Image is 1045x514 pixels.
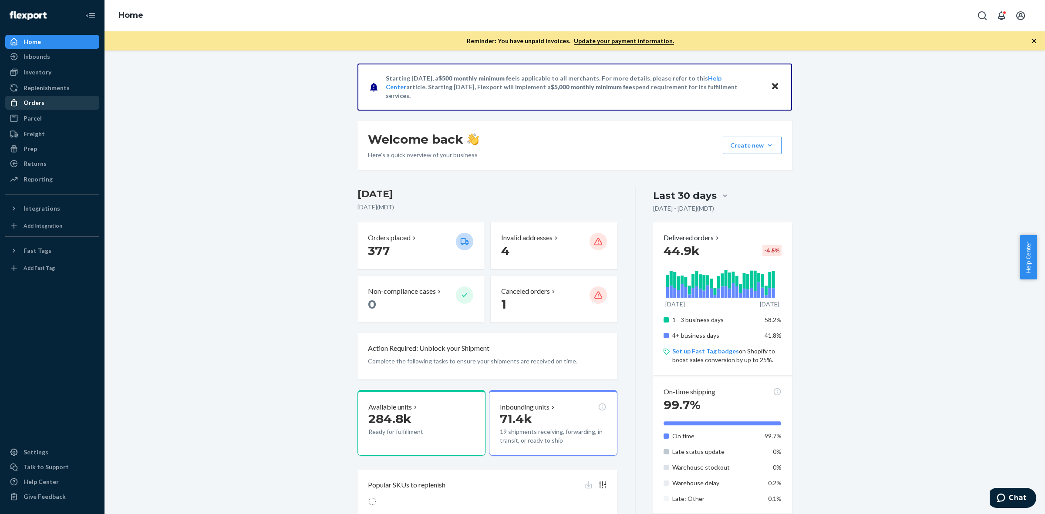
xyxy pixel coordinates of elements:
[368,480,445,490] p: Popular SKUs to replenish
[672,432,758,440] p: On time
[489,390,617,456] button: Inbounding units71.4k19 shipments receiving, forwarding, in transit, or ready to ship
[501,286,550,296] p: Canceled orders
[368,151,479,159] p: Here’s a quick overview of your business
[24,159,47,168] div: Returns
[500,411,532,426] span: 71.4k
[672,331,758,340] p: 4+ business days
[24,477,59,486] div: Help Center
[990,488,1036,510] iframe: Opens a widget where you can chat to one of our agents
[501,297,506,312] span: 1
[368,131,479,147] h1: Welcome back
[24,222,62,229] div: Add Integration
[24,98,44,107] div: Orders
[769,81,781,93] button: Close
[82,7,99,24] button: Close Navigation
[1020,235,1037,279] button: Help Center
[24,463,69,471] div: Talk to Support
[491,276,617,323] button: Canceled orders 1
[5,490,99,504] button: Give Feedback
[664,387,715,397] p: On-time shipping
[574,37,674,45] a: Update your payment information.
[672,479,758,487] p: Warehouse delay
[24,52,50,61] div: Inbounds
[10,11,47,20] img: Flexport logo
[24,84,70,92] div: Replenishments
[24,68,51,77] div: Inventory
[491,222,617,269] button: Invalid addresses 4
[551,83,632,91] span: $5,000 monthly minimum fee
[5,261,99,275] a: Add Fast Tag
[24,264,55,272] div: Add Fast Tag
[672,347,782,364] p: on Shopify to boost sales conversion by up to 25%.
[723,137,782,154] button: Create new
[5,202,99,215] button: Integrations
[672,347,739,355] a: Set up Fast Tag badges
[5,475,99,489] a: Help Center
[765,432,782,440] span: 99.7%
[974,7,991,24] button: Open Search Box
[24,114,42,123] div: Parcel
[672,463,758,472] p: Warehouse stockout
[357,187,617,201] h3: [DATE]
[368,427,449,436] p: Ready for fulfillment
[357,276,484,323] button: Non-compliance cases 0
[765,332,782,339] span: 41.8%
[5,172,99,186] a: Reporting
[467,133,479,145] img: hand-wave emoji
[24,144,37,153] div: Prep
[664,243,700,258] span: 44.9k
[467,37,674,45] p: Reminder: You have unpaid invoices.
[5,244,99,258] button: Fast Tags
[500,427,606,445] p: 19 shipments receiving, forwarding, in transit, or ready to ship
[5,157,99,171] a: Returns
[111,3,150,28] ol: breadcrumbs
[501,243,509,258] span: 4
[5,460,99,474] button: Talk to Support
[368,233,411,243] p: Orders placed
[368,243,390,258] span: 377
[24,246,51,255] div: Fast Tags
[368,357,607,366] p: Complete the following tasks to ensure your shipments are received on time.
[760,300,779,309] p: [DATE]
[24,37,41,46] div: Home
[653,189,717,202] div: Last 30 days
[357,390,485,456] button: Available units284.8kReady for fulfillment
[5,50,99,64] a: Inbounds
[24,492,66,501] div: Give Feedback
[5,35,99,49] a: Home
[768,479,782,487] span: 0.2%
[773,464,782,471] span: 0%
[368,297,376,312] span: 0
[357,222,484,269] button: Orders placed 377
[664,233,721,243] button: Delivered orders
[768,495,782,502] span: 0.1%
[500,402,549,412] p: Inbounding units
[386,74,762,100] p: Starting [DATE], a is applicable to all merchants. For more details, please refer to this article...
[357,203,617,212] p: [DATE] ( MDT )
[5,81,99,95] a: Replenishments
[368,402,412,412] p: Available units
[118,10,143,20] a: Home
[368,343,489,353] p: Action Required: Unblock your Shipment
[5,142,99,156] a: Prep
[24,204,60,213] div: Integrations
[24,175,53,184] div: Reporting
[762,245,782,256] div: -4.5 %
[5,219,99,233] a: Add Integration
[24,130,45,138] div: Freight
[672,316,758,324] p: 1 - 3 business days
[765,316,782,323] span: 58.2%
[5,96,99,110] a: Orders
[438,74,515,82] span: $500 monthly minimum fee
[5,127,99,141] a: Freight
[993,7,1010,24] button: Open notifications
[1012,7,1029,24] button: Open account menu
[5,445,99,459] a: Settings
[664,397,701,412] span: 99.7%
[672,494,758,503] p: Late: Other
[368,286,436,296] p: Non-compliance cases
[368,411,411,426] span: 284.8k
[653,204,714,213] p: [DATE] - [DATE] ( MDT )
